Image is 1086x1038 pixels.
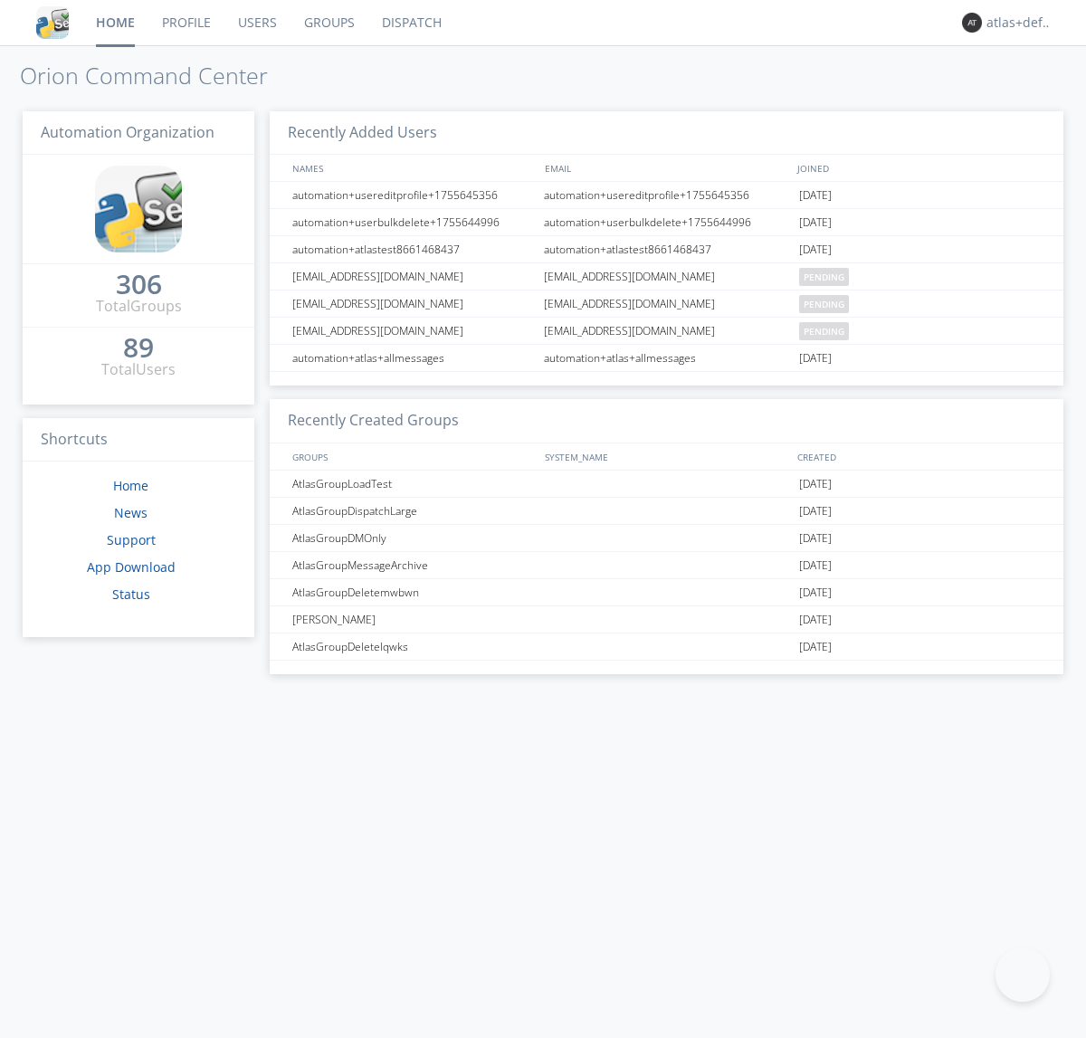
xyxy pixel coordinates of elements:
[41,122,214,142] span: Automation Organization
[986,14,1054,32] div: atlas+default+group
[799,345,832,372] span: [DATE]
[799,471,832,498] span: [DATE]
[101,359,176,380] div: Total Users
[793,443,1046,470] div: CREATED
[799,295,849,313] span: pending
[270,318,1063,345] a: [EMAIL_ADDRESS][DOMAIN_NAME][EMAIL_ADDRESS][DOMAIN_NAME]pending
[270,263,1063,290] a: [EMAIL_ADDRESS][DOMAIN_NAME][EMAIL_ADDRESS][DOMAIN_NAME]pending
[270,209,1063,236] a: automation+userbulkdelete+1755644996automation+userbulkdelete+1755644996[DATE]
[270,606,1063,633] a: [PERSON_NAME][DATE]
[270,399,1063,443] h3: Recently Created Groups
[288,290,538,317] div: [EMAIL_ADDRESS][DOMAIN_NAME]
[123,338,154,357] div: 89
[112,586,150,603] a: Status
[539,209,795,235] div: automation+userbulkdelete+1755644996
[288,209,538,235] div: automation+userbulkdelete+1755644996
[288,579,538,605] div: AtlasGroupDeletemwbwn
[539,263,795,290] div: [EMAIL_ADDRESS][DOMAIN_NAME]
[270,111,1063,156] h3: Recently Added Users
[116,275,162,296] a: 306
[123,338,154,359] a: 89
[107,531,156,548] a: Support
[539,345,795,371] div: automation+atlas+allmessages
[288,182,538,208] div: automation+usereditprofile+1755645356
[799,579,832,606] span: [DATE]
[539,236,795,262] div: automation+atlastest8661468437
[540,155,793,181] div: EMAIL
[799,236,832,263] span: [DATE]
[540,443,793,470] div: SYSTEM_NAME
[539,182,795,208] div: automation+usereditprofile+1755645356
[799,268,849,286] span: pending
[288,345,538,371] div: automation+atlas+allmessages
[270,525,1063,552] a: AtlasGroupDMOnly[DATE]
[799,322,849,340] span: pending
[288,606,538,633] div: [PERSON_NAME]
[288,498,538,524] div: AtlasGroupDispatchLarge
[95,166,182,252] img: cddb5a64eb264b2086981ab96f4c1ba7
[799,525,832,552] span: [DATE]
[288,318,538,344] div: [EMAIL_ADDRESS][DOMAIN_NAME]
[288,155,536,181] div: NAMES
[288,552,538,578] div: AtlasGroupMessageArchive
[270,290,1063,318] a: [EMAIL_ADDRESS][DOMAIN_NAME][EMAIL_ADDRESS][DOMAIN_NAME]pending
[270,236,1063,263] a: automation+atlastest8661468437automation+atlastest8661468437[DATE]
[270,579,1063,606] a: AtlasGroupDeletemwbwn[DATE]
[113,477,148,494] a: Home
[288,525,538,551] div: AtlasGroupDMOnly
[270,633,1063,661] a: AtlasGroupDeletelqwks[DATE]
[799,209,832,236] span: [DATE]
[96,296,182,317] div: Total Groups
[270,498,1063,525] a: AtlasGroupDispatchLarge[DATE]
[36,6,69,39] img: cddb5a64eb264b2086981ab96f4c1ba7
[270,552,1063,579] a: AtlasGroupMessageArchive[DATE]
[799,633,832,661] span: [DATE]
[270,345,1063,372] a: automation+atlas+allmessagesautomation+atlas+allmessages[DATE]
[23,418,254,462] h3: Shortcuts
[288,633,538,660] div: AtlasGroupDeletelqwks
[799,182,832,209] span: [DATE]
[962,13,982,33] img: 373638.png
[116,275,162,293] div: 306
[87,558,176,576] a: App Download
[288,263,538,290] div: [EMAIL_ADDRESS][DOMAIN_NAME]
[288,443,536,470] div: GROUPS
[114,504,148,521] a: News
[270,182,1063,209] a: automation+usereditprofile+1755645356automation+usereditprofile+1755645356[DATE]
[270,471,1063,498] a: AtlasGroupLoadTest[DATE]
[799,498,832,525] span: [DATE]
[288,236,538,262] div: automation+atlastest8661468437
[288,471,538,497] div: AtlasGroupLoadTest
[539,318,795,344] div: [EMAIL_ADDRESS][DOMAIN_NAME]
[793,155,1046,181] div: JOINED
[539,290,795,317] div: [EMAIL_ADDRESS][DOMAIN_NAME]
[799,606,832,633] span: [DATE]
[995,948,1050,1002] iframe: Toggle Customer Support
[799,552,832,579] span: [DATE]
